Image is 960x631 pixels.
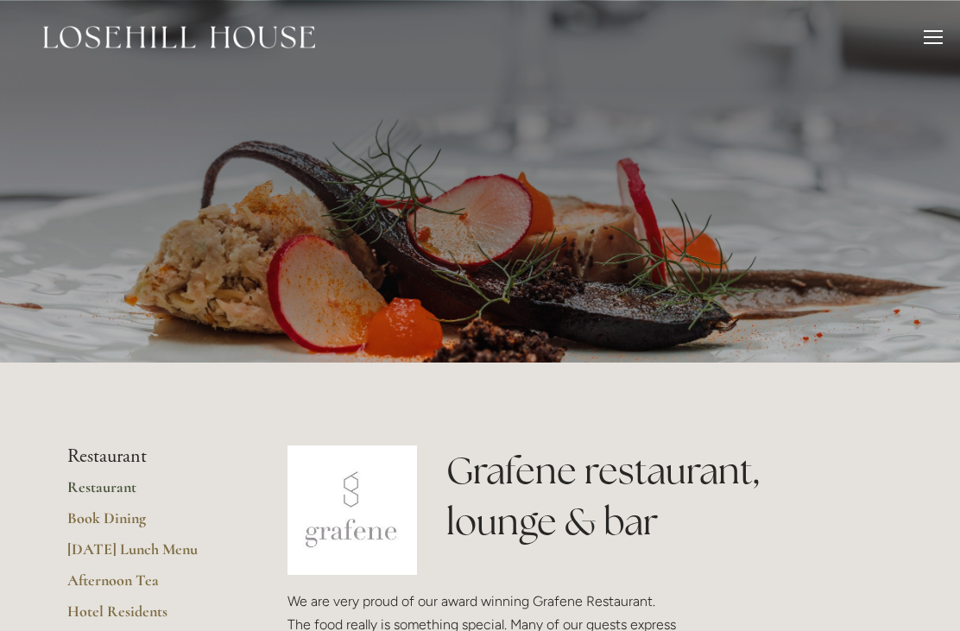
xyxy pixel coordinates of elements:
a: Afternoon Tea [67,571,232,602]
img: grafene.jpg [287,445,417,575]
li: Restaurant [67,445,232,468]
a: Book Dining [67,508,232,540]
a: Restaurant [67,477,232,508]
img: Losehill House [43,26,315,48]
h1: Grafene restaurant, lounge & bar [446,445,893,547]
a: [DATE] Lunch Menu [67,540,232,571]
